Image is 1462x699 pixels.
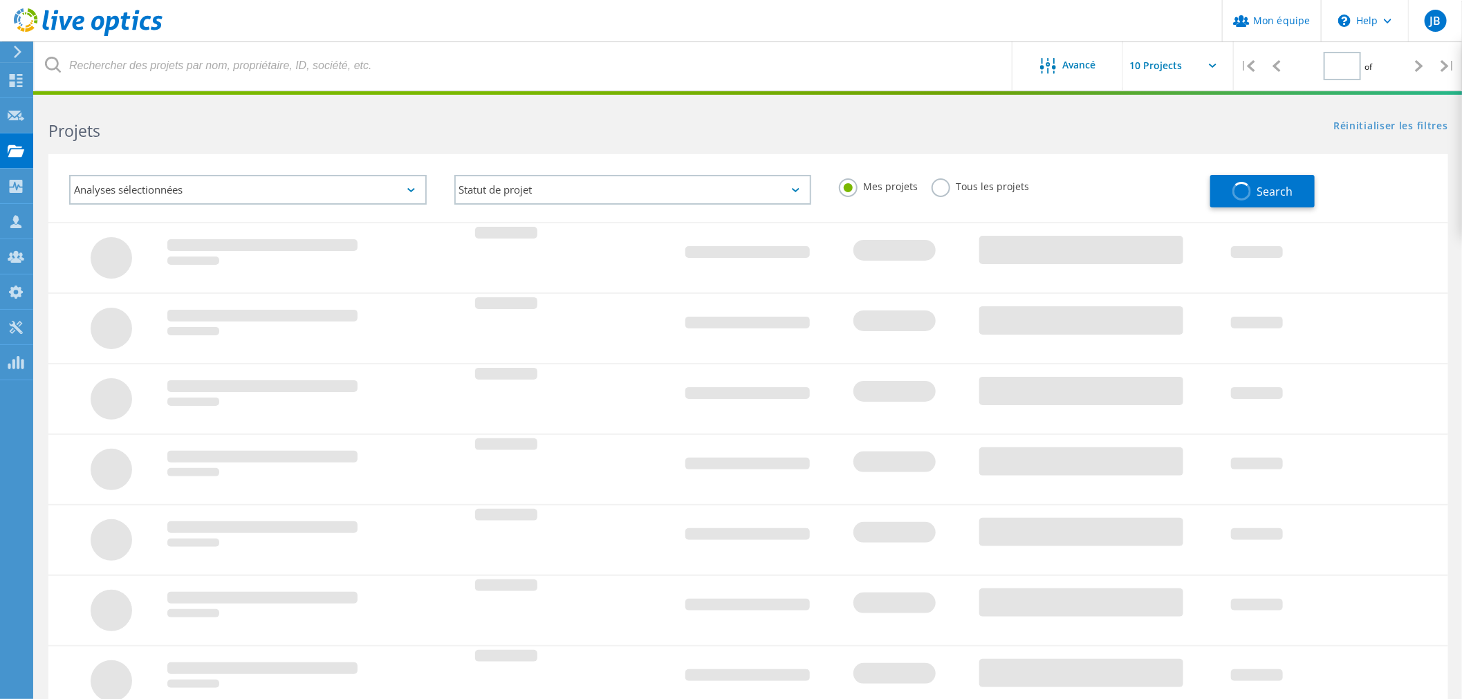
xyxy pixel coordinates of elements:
span: of [1364,61,1372,73]
span: JB [1429,15,1441,26]
b: Projets [48,120,100,142]
div: Analyses sélectionnées [69,175,427,205]
label: Tous les projets [932,178,1029,192]
a: Réinitialiser les filtres [1333,121,1448,133]
a: Live Optics Dashboard [14,29,163,39]
span: Avancé [1063,60,1096,70]
div: | [1434,41,1462,91]
div: Statut de projet [454,175,812,205]
label: Mes projets [839,178,918,192]
input: Rechercher des projets par nom, propriétaire, ID, société, etc. [35,41,1013,90]
svg: \n [1338,15,1351,27]
button: Search [1210,175,1315,207]
div: | [1234,41,1262,91]
span: Search [1257,184,1293,199]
